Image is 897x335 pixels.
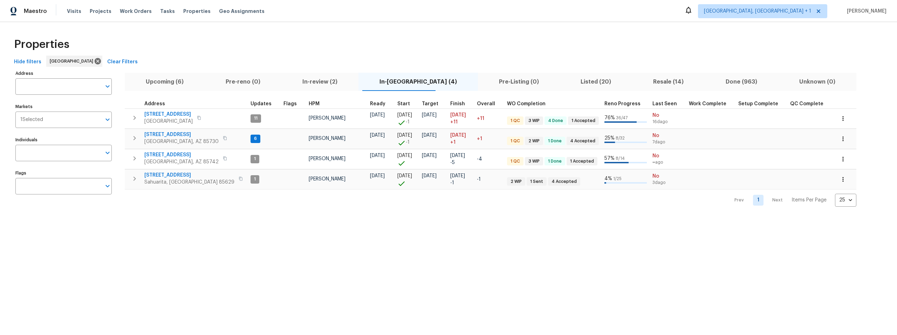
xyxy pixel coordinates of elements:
span: 8 / 14 [616,156,625,161]
span: Start [397,101,410,106]
span: [STREET_ADDRESS] [144,172,234,179]
span: ∞ ago [652,159,683,165]
span: Work Orders [120,8,152,15]
span: No [652,173,683,180]
span: No [652,152,683,159]
span: [STREET_ADDRESS] [144,111,193,118]
span: +1 [477,136,482,141]
span: [DATE] [397,113,412,117]
div: [GEOGRAPHIC_DATA] [46,56,102,67]
span: 3 WIP [526,118,542,124]
span: 6 [251,136,260,142]
p: Items Per Page [792,197,827,204]
span: No [652,132,683,139]
span: In-[GEOGRAPHIC_DATA] (4) [363,77,474,87]
span: No [652,112,683,119]
label: Markets [15,105,112,109]
span: 25 % [604,136,615,141]
span: Clear Filters [107,58,138,66]
span: -5 [450,159,455,166]
span: 1 QC [508,138,523,144]
span: [GEOGRAPHIC_DATA], AZ 85742 [144,158,219,165]
span: 57 % [604,156,615,161]
span: 3d ago [652,180,683,186]
button: Open [103,81,112,91]
span: Target [422,101,438,106]
label: Individuals [15,138,112,142]
span: 3 WIP [526,158,542,164]
div: 25 [835,191,856,209]
span: 1 Selected [20,117,43,123]
span: [PERSON_NAME] [844,8,886,15]
span: Properties [183,8,211,15]
button: Hide filters [11,56,44,69]
span: Resale (14) [636,77,700,87]
span: 16d ago [652,119,683,125]
span: [DATE] [450,173,465,178]
td: 1 day(s) past target finish date [474,129,504,149]
label: Flags [15,171,112,175]
span: Listed (20) [564,77,628,87]
span: [GEOGRAPHIC_DATA], AZ 85730 [144,138,219,145]
span: +1 [450,139,456,146]
span: 4 Accepted [549,179,580,185]
span: [DATE] [370,153,385,158]
span: +11 [450,119,458,126]
span: Projects [90,8,111,15]
span: [DATE] [397,173,412,178]
span: Maestro [24,8,47,15]
span: [PERSON_NAME] [309,177,345,181]
span: 36 / 47 [616,116,628,120]
span: [DATE] [450,153,465,158]
td: 1 day(s) earlier than target finish date [474,169,504,189]
span: [PERSON_NAME] [309,116,345,121]
span: Last Seen [652,101,677,106]
span: 76 % [604,115,615,120]
span: HPM [309,101,320,106]
td: Scheduled to finish 11 day(s) late [447,108,474,128]
div: Days past target finish date [477,101,501,106]
span: Updates [251,101,272,106]
span: [DATE] [422,133,437,138]
a: Goto page 1 [753,195,764,206]
label: Address [15,71,112,76]
td: Scheduled to finish 5 day(s) early [447,149,474,169]
span: [DATE] [450,113,466,117]
span: [DATE] [422,173,437,178]
span: 1 [251,156,259,162]
span: 2 WIP [508,179,525,185]
span: -1 [477,177,481,182]
span: Upcoming (6) [129,77,200,87]
span: Overall [477,101,495,106]
span: [STREET_ADDRESS] [144,151,219,158]
span: 8 / 32 [616,136,625,140]
td: 4 day(s) earlier than target finish date [474,149,504,169]
span: Geo Assignments [219,8,265,15]
td: Project started on time [395,149,419,169]
div: Projected renovation finish date [450,101,471,106]
span: Pre-Listing (0) [482,77,556,87]
span: 4 % [604,176,612,181]
button: Open [103,181,112,191]
span: QC Complete [790,101,823,106]
span: 1 Done [545,138,564,144]
span: Visits [67,8,81,15]
nav: Pagination Navigation [728,194,856,207]
span: Address [144,101,165,106]
td: Project started 1 days early [395,108,419,128]
span: 1 QC [508,158,523,164]
span: Ready [370,101,385,106]
span: Flags [283,101,297,106]
span: Setup Complete [738,101,778,106]
span: Reno Progress [604,101,641,106]
span: -1 [450,179,454,186]
span: 11 [251,115,260,121]
span: Unknown (0) [782,77,852,87]
span: [STREET_ADDRESS] [144,131,219,138]
td: Project started 1 days early [395,129,419,149]
span: 1 / 25 [613,177,622,181]
span: 1 QC [508,118,523,124]
span: 2 WIP [526,138,542,144]
span: -1 [406,119,410,126]
span: 7d ago [652,139,683,145]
